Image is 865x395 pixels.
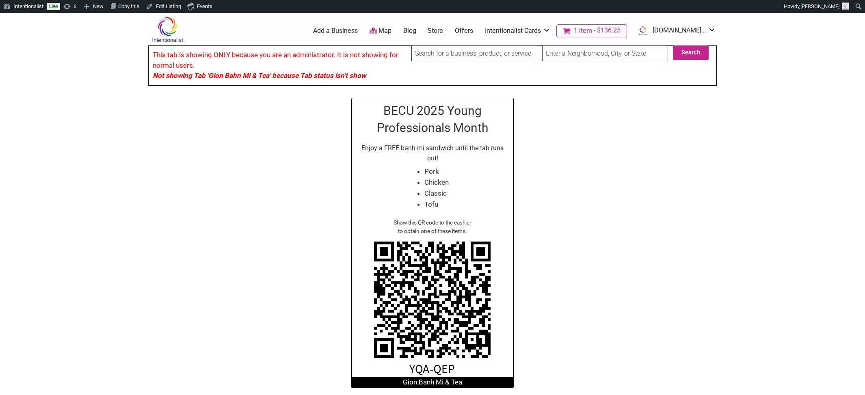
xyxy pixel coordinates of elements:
[47,3,60,10] a: Live
[411,45,537,61] input: Search for a business, product, or service
[356,102,509,136] h2: BECU 2025 Young Professionals Month
[356,143,509,164] p: Enjoy a FREE banh mi sandwich until the tab runs out!
[542,45,668,61] input: Enter a Neighborhood, City, or State
[424,199,449,210] li: Tofu
[424,177,449,188] li: Chicken
[148,45,717,86] div: This tab is showing ONLY because you are an administrator. It is not showing for normal users.
[370,26,391,36] a: Map
[356,218,509,235] div: Show this QR code to the cashier to obtain one of these items.
[313,26,358,35] a: Add a Business
[148,16,187,43] img: Intentionalist
[563,27,572,35] i: Cart
[556,24,627,37] a: Cart1 item$136.25
[485,26,551,35] a: Intentionalist Cards
[368,235,497,377] img: https://intentionalist.com/claim-tab/?code=YQA-QEP
[800,3,839,9] span: [PERSON_NAME]
[574,28,592,34] span: 1 item
[633,24,716,38] li: ist.com...
[352,377,513,388] div: Gion Banh Mi & Tea
[153,71,366,80] em: Not showing Tab 'Gion Bahn Mi & Tea' because Tab status isn't show
[424,188,449,199] li: Classic
[428,26,443,35] a: Store
[673,45,709,60] button: Search
[455,26,473,35] a: Offers
[403,26,416,35] a: Blog
[592,27,621,34] span: $136.25
[424,166,449,177] li: Pork
[633,24,716,38] a: [DOMAIN_NAME]...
